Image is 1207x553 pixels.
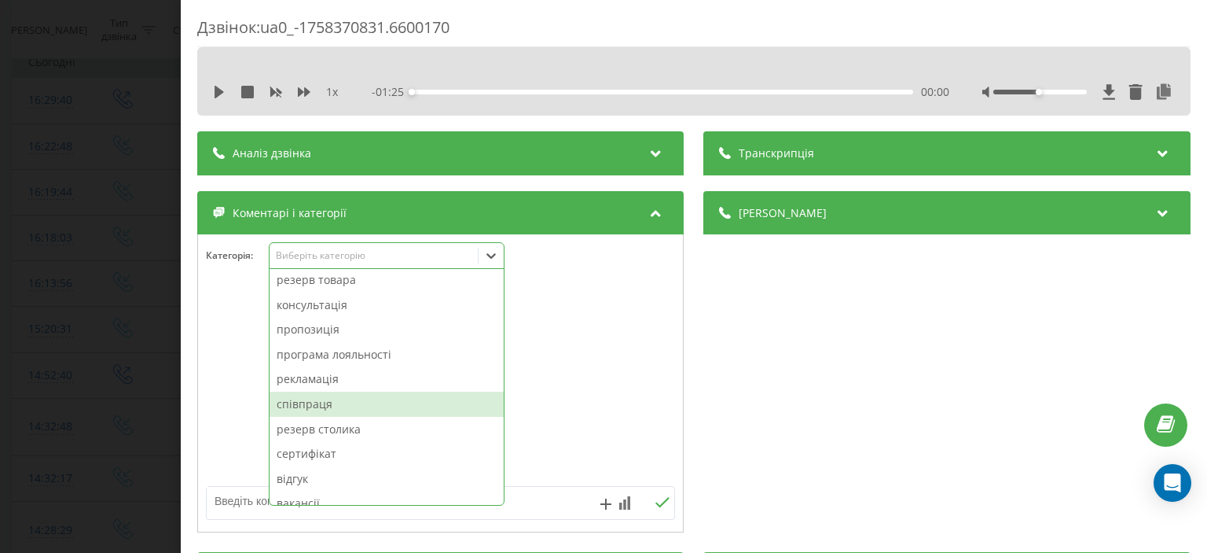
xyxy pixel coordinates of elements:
[270,417,504,442] div: резерв столика
[270,367,504,392] div: рекламація
[1154,464,1191,502] div: Open Intercom Messenger
[276,249,472,262] div: Виберіть категорію
[270,342,504,367] div: програма лояльності
[270,466,504,492] div: відгук
[372,84,413,100] span: - 01:25
[921,84,949,100] span: 00:00
[326,84,338,100] span: 1 x
[233,146,311,161] span: Аналіз дзвінка
[270,267,504,293] div: резерв товара
[233,205,347,221] span: Коментарі і категорії
[270,441,504,466] div: сертифікат
[270,317,504,342] div: пропозиція
[270,491,504,516] div: вакансії
[206,250,269,261] h4: Категорія :
[270,293,504,318] div: консультація
[1036,89,1042,95] div: Accessibility label
[739,146,815,161] span: Транскрипція
[197,17,1190,47] div: Дзвінок : ua0_-1758370831.6600170
[739,205,827,221] span: [PERSON_NAME]
[409,89,416,95] div: Accessibility label
[270,392,504,417] div: співпраця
